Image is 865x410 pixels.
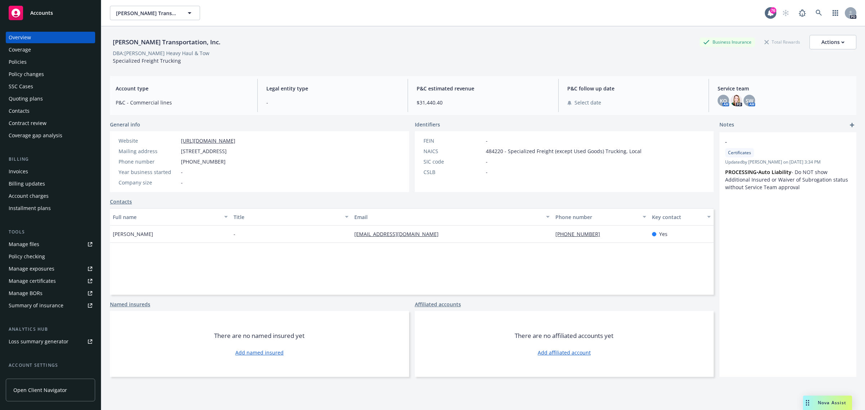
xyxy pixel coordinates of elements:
div: Manage files [9,239,39,250]
div: Summary of insurance [9,300,63,311]
a: Add named insured [235,349,284,356]
span: There are no affiliated accounts yet [515,331,613,340]
span: - [181,168,183,176]
span: General info [110,121,140,128]
a: Start snowing [778,6,793,20]
div: SIC code [423,158,483,165]
button: Nova Assist [803,396,852,410]
span: $31,440.40 [417,99,550,106]
span: - [266,99,399,106]
a: Policy checking [6,251,95,262]
a: Switch app [828,6,843,20]
div: Policy changes [9,68,44,80]
div: Total Rewards [761,37,804,46]
div: Account settings [6,362,95,369]
div: Coverage gap analysis [9,130,62,141]
a: [EMAIL_ADDRESS][DOMAIN_NAME] [354,231,444,237]
div: DBA: [PERSON_NAME] Heavy Haul & Tow [113,49,209,57]
span: - [725,138,832,146]
div: Actions [821,35,844,49]
div: 76 [770,7,776,14]
span: Identifiers [415,121,440,128]
button: Key contact [649,208,714,226]
div: Analytics hub [6,326,95,333]
span: [PHONE_NUMBER] [181,158,226,165]
div: Phone number [555,213,638,221]
a: Policies [6,56,95,68]
button: Phone number [553,208,649,226]
a: Service team [6,372,95,383]
div: Business Insurance [700,37,755,46]
a: Installment plans [6,202,95,214]
div: Full name [113,213,220,221]
div: Manage exposures [9,263,54,275]
div: Installment plans [9,202,51,214]
div: Account charges [9,190,49,202]
div: Title [234,213,341,221]
div: Website [119,137,178,144]
span: - [486,168,488,176]
div: Mailing address [119,147,178,155]
div: Loss summary generator [9,336,68,347]
div: Quoting plans [9,93,43,104]
div: Service team [9,372,40,383]
span: - [486,158,488,165]
span: P&C follow up date [567,85,700,92]
span: Nova Assist [818,400,846,406]
div: Year business started [119,168,178,176]
div: Drag to move [803,396,812,410]
span: - [234,230,235,238]
a: Policy changes [6,68,95,80]
a: Overview [6,32,95,43]
span: Open Client Navigator [13,386,67,394]
div: Manage certificates [9,275,56,287]
a: add [848,121,856,129]
span: Specialized Freight Trucking [113,57,181,64]
div: Billing [6,156,95,163]
div: Policy checking [9,251,45,262]
div: Contacts [9,105,30,117]
span: - [486,137,488,144]
span: - [181,179,183,186]
a: Summary of insurance [6,300,95,311]
span: Certificates [728,150,751,156]
div: CSLB [423,168,483,176]
a: Invoices [6,166,95,177]
div: SSC Cases [9,81,33,92]
span: Legal entity type [266,85,399,92]
a: Manage exposures [6,263,95,275]
button: Title [231,208,351,226]
div: Company size [119,179,178,186]
div: [PERSON_NAME] Transportation, Inc. [110,37,223,47]
div: Coverage [9,44,31,55]
strong: PROCESSING [725,169,757,175]
a: Contract review [6,117,95,129]
p: • - Do NOT show Additional Insured or Waiver of Subrogation status without Service Team approval [725,168,851,191]
div: -CertificatesUpdatedby [PERSON_NAME] on [DATE] 3:34 PMPROCESSING•Auto Liability- Do NOT show Addi... [719,132,856,197]
span: Accounts [30,10,53,16]
a: Coverage gap analysis [6,130,95,141]
span: [PERSON_NAME] Transportation, Inc. [116,9,178,17]
button: Full name [110,208,231,226]
a: SSC Cases [6,81,95,92]
div: Manage BORs [9,288,43,299]
span: There are no named insured yet [214,331,305,340]
a: Coverage [6,44,95,55]
a: Add affiliated account [538,349,591,356]
span: P&C estimated revenue [417,85,550,92]
a: Account charges [6,190,95,202]
div: FEIN [423,137,483,144]
a: Billing updates [6,178,95,190]
span: [STREET_ADDRESS] [181,147,227,155]
img: photo [731,95,742,106]
div: Policies [9,56,27,68]
a: Manage certificates [6,275,95,287]
span: SW [746,97,753,104]
div: Overview [9,32,31,43]
span: Notes [719,121,734,129]
a: Affiliated accounts [415,300,461,308]
div: NAICS [423,147,483,155]
span: Select date [575,99,601,106]
span: Account type [116,85,249,92]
